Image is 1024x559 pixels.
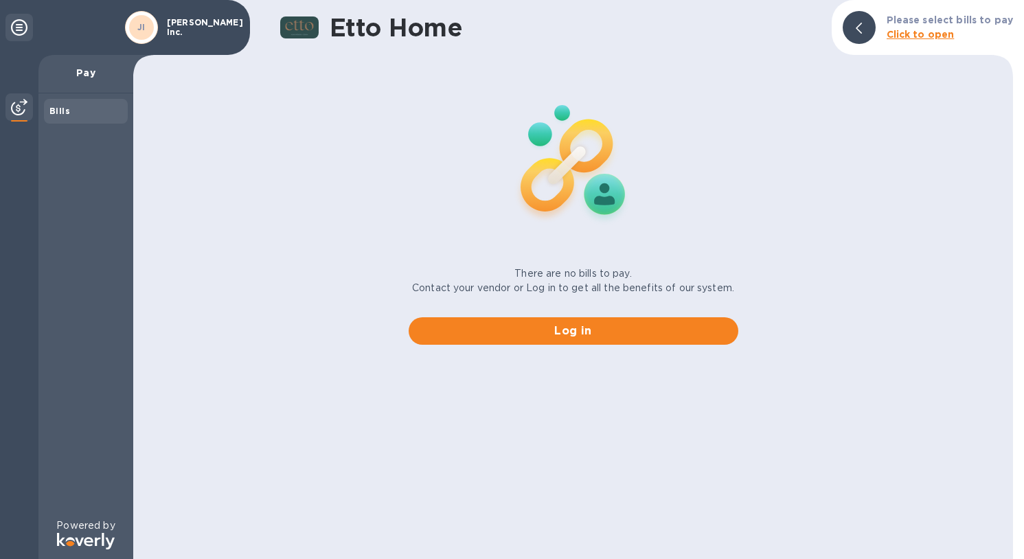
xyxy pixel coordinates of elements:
p: There are no bills to pay. Contact your vendor or Log in to get all the benefits of our system. [412,266,734,295]
b: JI [137,22,146,32]
b: Bills [49,106,70,116]
span: Log in [420,323,727,339]
button: Log in [409,317,738,345]
b: Click to open [887,29,955,40]
h1: Etto Home [330,13,821,42]
p: Pay [49,66,122,80]
img: Logo [57,533,115,549]
p: [PERSON_NAME] Inc. [167,18,236,37]
p: Powered by [56,518,115,533]
b: Please select bills to pay [887,14,1013,25]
